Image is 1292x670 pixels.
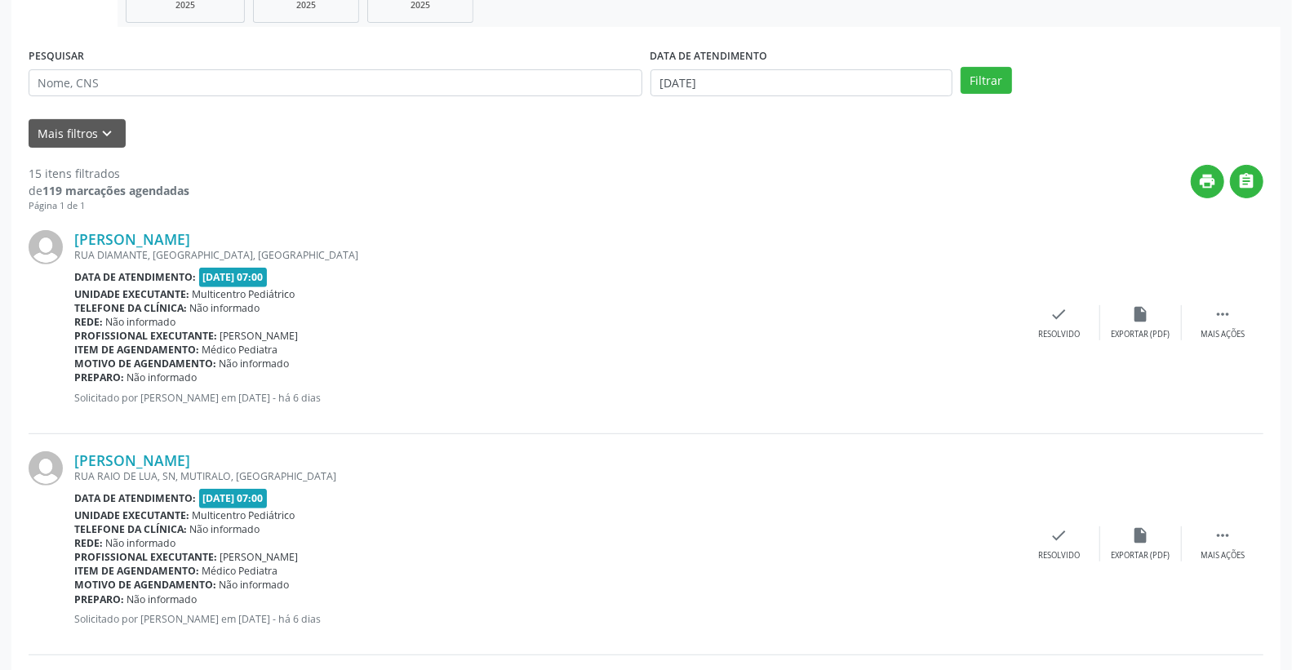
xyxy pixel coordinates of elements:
[193,287,295,301] span: Multicentro Pediátrico
[1112,550,1170,561] div: Exportar (PDF)
[106,315,176,329] span: Não informado
[220,357,290,370] span: Não informado
[74,522,187,536] b: Telefone da clínica:
[202,564,278,578] span: Médico Pediatra
[42,183,189,198] strong: 119 marcações agendadas
[74,536,103,550] b: Rede:
[220,578,290,592] span: Não informado
[220,550,299,564] span: [PERSON_NAME]
[74,391,1019,405] p: Solicitado por [PERSON_NAME] em [DATE] - há 6 dias
[961,67,1012,95] button: Filtrar
[74,592,124,606] b: Preparo:
[74,578,216,592] b: Motivo de agendamento:
[29,165,189,182] div: 15 itens filtrados
[74,230,190,248] a: [PERSON_NAME]
[29,182,189,199] div: de
[199,268,268,286] span: [DATE] 07:00
[1132,305,1150,323] i: insert_drive_file
[190,301,260,315] span: Não informado
[74,270,196,284] b: Data de atendimento:
[29,199,189,213] div: Página 1 de 1
[1050,526,1068,544] i: check
[1214,526,1232,544] i: 
[1201,550,1245,561] div: Mais ações
[74,357,216,370] b: Motivo de agendamento:
[127,592,198,606] span: Não informado
[106,536,176,550] span: Não informado
[1112,329,1170,340] div: Exportar (PDF)
[220,329,299,343] span: [PERSON_NAME]
[74,564,199,578] b: Item de agendamento:
[74,451,190,469] a: [PERSON_NAME]
[74,315,103,329] b: Rede:
[74,248,1019,262] div: RUA DIAMANTE, [GEOGRAPHIC_DATA], [GEOGRAPHIC_DATA]
[202,343,278,357] span: Médico Pediatra
[74,550,217,564] b: Profissional executante:
[74,612,1019,626] p: Solicitado por [PERSON_NAME] em [DATE] - há 6 dias
[1050,305,1068,323] i: check
[74,329,217,343] b: Profissional executante:
[1199,172,1217,190] i: print
[1191,165,1224,198] button: print
[99,125,117,143] i: keyboard_arrow_down
[74,508,189,522] b: Unidade executante:
[74,343,199,357] b: Item de agendamento:
[190,522,260,536] span: Não informado
[29,451,63,486] img: img
[1038,329,1080,340] div: Resolvido
[650,44,768,69] label: DATA DE ATENDIMENTO
[1201,329,1245,340] div: Mais ações
[1038,550,1080,561] div: Resolvido
[650,69,953,97] input: Selecione um intervalo
[74,287,189,301] b: Unidade executante:
[29,119,126,148] button: Mais filtroskeyboard_arrow_down
[29,230,63,264] img: img
[1214,305,1232,323] i: 
[29,44,84,69] label: PESQUISAR
[127,370,198,384] span: Não informado
[1238,172,1256,190] i: 
[74,469,1019,483] div: RUA RAIO DE LUA, SN, MUTIRALO, [GEOGRAPHIC_DATA]
[199,489,268,508] span: [DATE] 07:00
[74,301,187,315] b: Telefone da clínica:
[29,69,642,97] input: Nome, CNS
[1132,526,1150,544] i: insert_drive_file
[1230,165,1263,198] button: 
[74,370,124,384] b: Preparo:
[193,508,295,522] span: Multicentro Pediátrico
[74,491,196,505] b: Data de atendimento:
